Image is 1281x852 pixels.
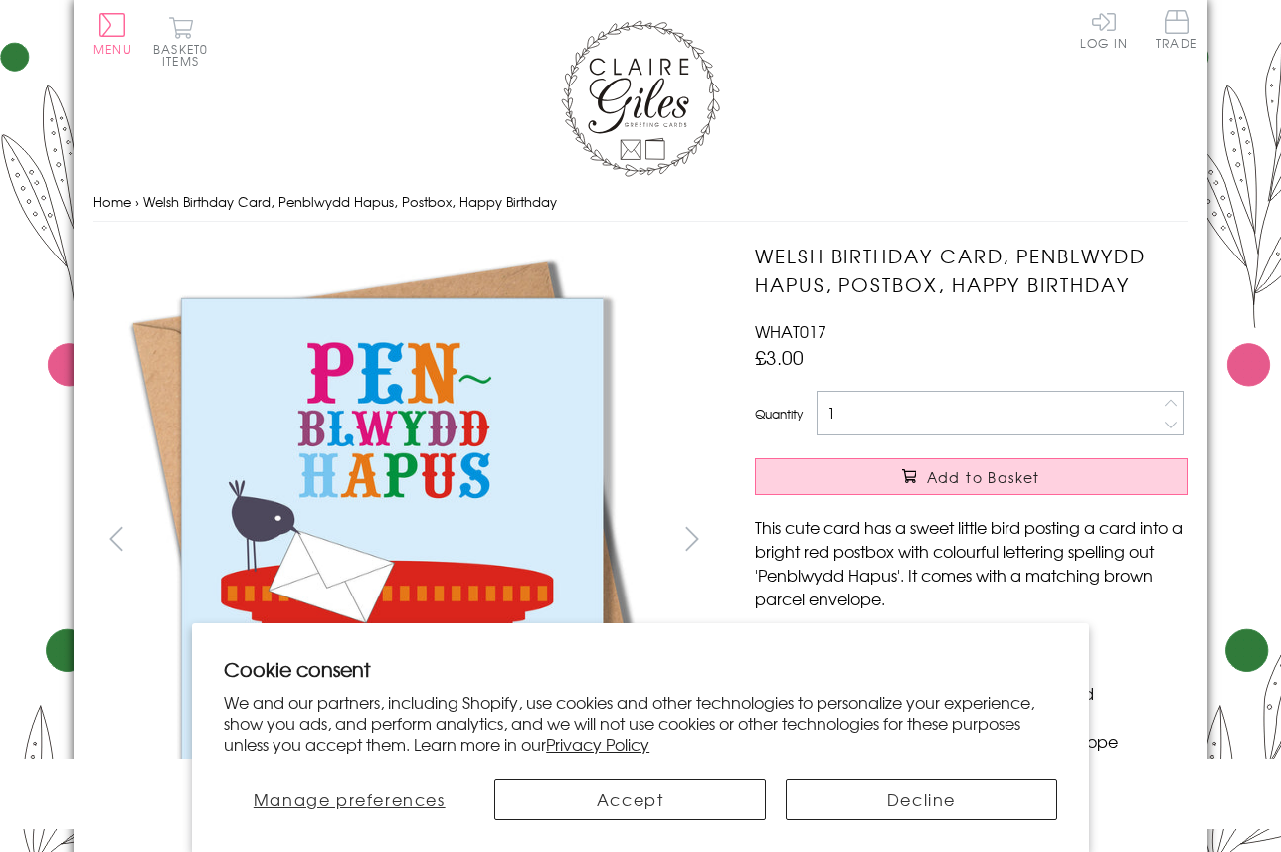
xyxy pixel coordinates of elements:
[561,20,720,177] img: Claire Giles Greetings Cards
[1080,10,1128,49] a: Log In
[93,242,690,838] img: Welsh Birthday Card, Penblwydd Hapus, Postbox, Happy Birthday
[755,343,804,371] span: £3.00
[927,467,1040,487] span: Add to Basket
[755,405,803,423] label: Quantity
[224,692,1057,754] p: We and our partners, including Shopify, use cookies and other technologies to personalize your ex...
[224,655,1057,683] h2: Cookie consent
[494,779,766,820] button: Accept
[1156,10,1197,49] span: Trade
[755,458,1188,495] button: Add to Basket
[93,13,132,55] button: Menu
[1156,10,1197,53] a: Trade
[254,787,446,811] span: Manage preferences
[93,182,1188,223] nav: breadcrumbs
[670,516,715,561] button: next
[93,192,131,211] a: Home
[143,192,557,211] span: Welsh Birthday Card, Penblwydd Hapus, Postbox, Happy Birthday
[93,516,138,561] button: prev
[153,16,208,67] button: Basket0 items
[135,192,139,211] span: ›
[755,319,826,343] span: WHAT017
[755,515,1188,610] p: This cute card has a sweet little bird posting a card into a bright red postbox with colourful le...
[546,732,649,756] a: Privacy Policy
[93,40,132,58] span: Menu
[162,40,208,70] span: 0 items
[224,779,474,820] button: Manage preferences
[755,242,1188,299] h1: Welsh Birthday Card, Penblwydd Hapus, Postbox, Happy Birthday
[786,779,1057,820] button: Decline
